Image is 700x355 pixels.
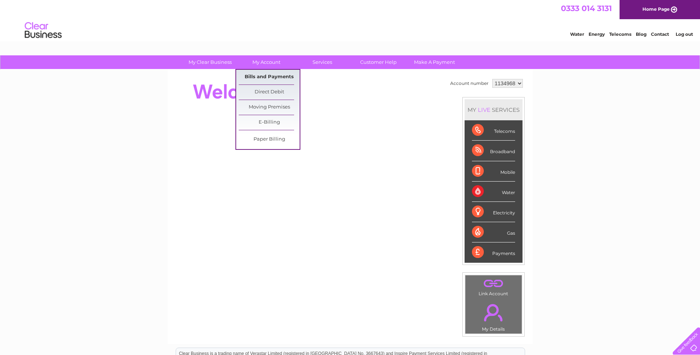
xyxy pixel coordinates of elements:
[465,99,523,120] div: MY SERVICES
[472,222,515,242] div: Gas
[676,31,693,37] a: Log out
[180,55,241,69] a: My Clear Business
[472,182,515,202] div: Water
[570,31,584,37] a: Water
[239,100,300,115] a: Moving Premises
[472,242,515,262] div: Payments
[472,161,515,182] div: Mobile
[472,202,515,222] div: Electricity
[404,55,465,69] a: Make A Payment
[348,55,409,69] a: Customer Help
[636,31,646,37] a: Blog
[465,298,522,334] td: My Details
[561,4,612,13] a: 0333 014 3131
[176,4,525,36] div: Clear Business is a trading name of Verastar Limited (registered in [GEOGRAPHIC_DATA] No. 3667643...
[239,132,300,147] a: Paper Billing
[467,300,520,325] a: .
[24,19,62,42] img: logo.png
[467,277,520,290] a: .
[465,275,522,298] td: Link Account
[239,115,300,130] a: E-Billing
[239,70,300,85] a: Bills and Payments
[448,77,490,90] td: Account number
[476,106,492,113] div: LIVE
[472,141,515,161] div: Broadband
[292,55,353,69] a: Services
[609,31,631,37] a: Telecoms
[472,120,515,141] div: Telecoms
[651,31,669,37] a: Contact
[236,55,297,69] a: My Account
[239,85,300,100] a: Direct Debit
[589,31,605,37] a: Energy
